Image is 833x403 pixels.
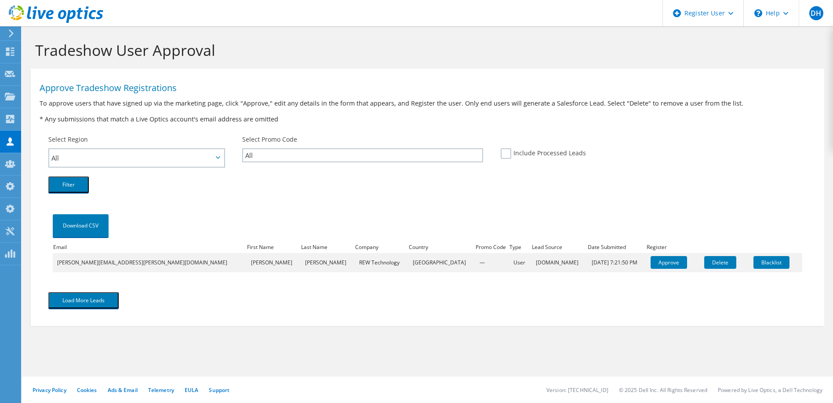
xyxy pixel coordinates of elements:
[148,386,174,394] a: Telemetry
[355,242,408,253] th: Company
[40,99,815,108] p: To approve users that have signed up via the marketing page, click "Approve," edit any details in...
[77,386,97,394] a: Cookies
[704,256,736,269] a: Delete
[53,214,109,237] a: Download CSV
[509,242,531,253] th: Type
[108,386,138,394] a: Ads & Email
[301,253,355,272] td: [PERSON_NAME]
[355,253,408,272] td: REW Technology
[242,135,297,144] label: Select Promo Code
[53,242,247,253] th: Email
[48,135,88,144] label: Select Region
[619,386,707,394] li: © 2025 Dell Inc. All Rights Reserved
[209,386,229,394] a: Support
[753,256,789,269] a: Blacklist
[185,386,198,394] a: EULA
[718,386,822,394] li: Powered by Live Optics, a Dell Technology
[754,9,762,17] svg: \n
[587,253,646,272] td: [DATE] 7:21:50 PM
[48,176,89,193] button: Filter
[531,242,587,253] th: Lead Source
[531,253,587,272] td: [DOMAIN_NAME]
[247,253,301,272] td: [PERSON_NAME]
[408,253,476,272] td: [GEOGRAPHIC_DATA]
[301,242,355,253] th: Last Name
[509,253,531,272] td: User
[40,114,815,124] p: * Any submissions that match a Live Optics account's email address are omitted
[501,148,586,159] label: Include Processed Leads
[33,386,66,394] a: Privacy Policy
[809,6,823,20] span: DH
[53,253,247,272] td: [PERSON_NAME][EMAIL_ADDRESS][PERSON_NAME][DOMAIN_NAME]
[646,242,700,253] th: Register
[35,41,815,59] h1: Tradeshow User Approval
[48,292,119,308] button: Load More Leads
[651,256,687,269] a: Approve
[475,253,509,272] td: —
[546,386,608,394] li: Version: [TECHNICAL_ID]
[587,242,646,253] th: Date Submitted
[40,84,811,92] h1: Approve Tradeshow Registrations
[475,242,509,253] th: Promo Code
[408,242,476,253] th: Country
[51,153,213,163] span: All
[247,242,301,253] th: First Name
